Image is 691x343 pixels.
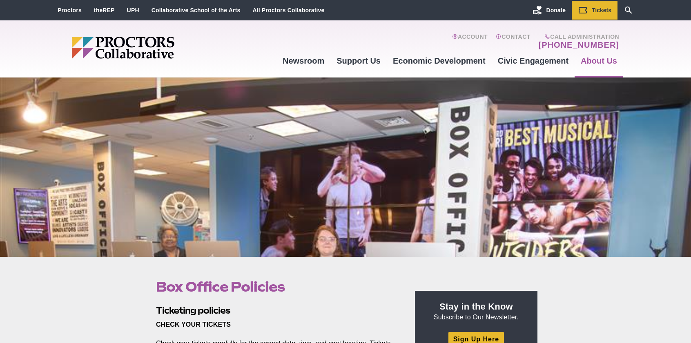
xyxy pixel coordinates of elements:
h2: Ticketing policies [156,304,396,317]
span: Tickets [592,7,611,13]
h1: Box Office Policies [156,279,396,294]
span: Donate [546,7,566,13]
a: Search [617,1,640,20]
a: [PHONE_NUMBER] [539,40,619,50]
a: All Proctors Collaborative [252,7,324,13]
a: Support Us [330,50,387,72]
span: Call Administration [536,33,619,40]
a: About Us [575,50,623,72]
a: UPH [127,7,139,13]
a: Contact [496,33,531,50]
a: theREP [94,7,115,13]
p: Subscribe to Our Newsletter. [425,301,528,322]
a: Collaborative School of the Arts [152,7,241,13]
strong: CHECK YOUR TICKETS [156,321,231,328]
a: Account [452,33,488,50]
a: Civic Engagement [492,50,575,72]
strong: Stay in the Know [439,301,513,312]
a: Donate [526,1,572,20]
a: Economic Development [387,50,492,72]
a: Proctors [58,7,82,13]
a: Newsroom [276,50,330,72]
img: Proctors logo [72,37,237,59]
a: Tickets [572,1,617,20]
